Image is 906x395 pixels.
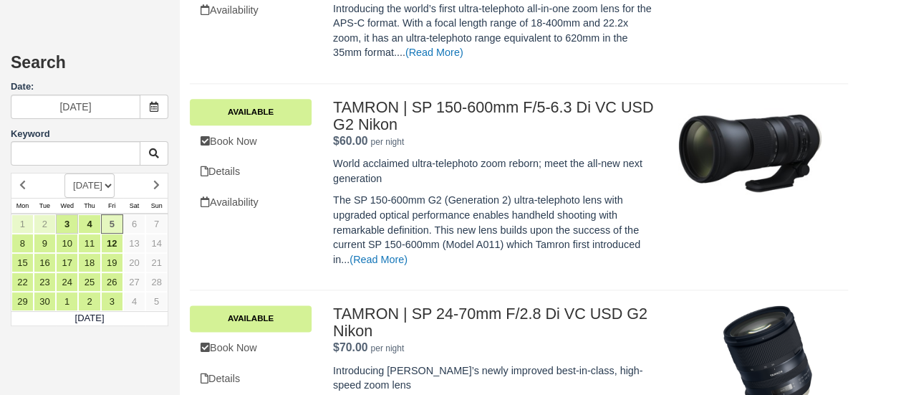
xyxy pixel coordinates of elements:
a: (Read More) [350,254,408,265]
strong: Price: $60 [333,135,367,147]
span: $60.00 [333,135,367,147]
a: 10 [56,234,78,253]
strong: Price: $70 [333,341,367,353]
a: 18 [78,253,100,272]
a: 5 [101,214,123,234]
th: Mon [11,198,34,214]
a: 3 [101,292,123,311]
a: Book Now [190,333,312,363]
a: 11 [78,234,100,253]
p: World acclaimed ultra-telephoto zoom reborn; meet the all-new next generation [333,156,658,186]
a: 17 [56,253,78,272]
h2: Search [11,54,168,80]
a: 1 [11,214,34,234]
p: The SP 150-600mm G2 (Generation 2) ultra-telephoto lens with upgraded optical performance enables... [333,193,658,267]
a: 21 [145,253,168,272]
a: 1 [56,292,78,311]
em: per night [370,137,404,147]
a: 19 [101,253,123,272]
a: 9 [34,234,56,253]
a: 28 [145,272,168,292]
a: 16 [34,253,56,272]
a: Available [190,99,312,125]
a: 29 [11,292,34,311]
th: Thu [78,198,100,214]
a: Availability [190,188,312,217]
td: [DATE] [11,311,168,325]
th: Sun [145,198,168,214]
a: 15 [11,253,34,272]
label: Keyword [11,128,50,139]
a: Available [190,305,312,331]
th: Wed [56,198,78,214]
a: 3 [56,214,78,234]
em: per night [370,343,404,353]
th: Tue [34,198,56,214]
label: Date: [11,80,168,94]
th: Sat [123,198,145,214]
th: Fri [101,198,123,214]
a: 12 [101,234,123,253]
h2: TAMRON | SP 24-70mm F/2.8 Di VC USD G2 Nikon [333,305,658,340]
a: Details [190,364,312,394]
h2: TAMRON | SP 150-600mm F/5-6.3 Di VC USD G2 Nikon [333,99,658,133]
a: 2 [34,214,56,234]
a: 23 [34,272,56,292]
a: 26 [101,272,123,292]
a: (Read More) [405,47,463,58]
a: 8 [11,234,34,253]
a: Book Now [190,127,312,156]
img: M32-1 [678,99,821,206]
a: 4 [78,214,100,234]
a: 6 [123,214,145,234]
a: 24 [56,272,78,292]
a: 13 [123,234,145,253]
a: 25 [78,272,100,292]
span: $70.00 [333,341,367,353]
a: 27 [123,272,145,292]
a: 20 [123,253,145,272]
a: 22 [11,272,34,292]
a: 5 [145,292,168,311]
a: 7 [145,214,168,234]
a: 2 [78,292,100,311]
a: 30 [34,292,56,311]
a: Details [190,157,312,186]
p: Introducing [PERSON_NAME]’s newly improved best-in-class, high-speed zoom lens [333,363,658,393]
a: 14 [145,234,168,253]
button: Keyword Search [140,141,168,166]
a: 4 [123,292,145,311]
p: Introducing the world’s first ultra-telephoto all-in-one zoom lens for the APS-C format. With a f... [333,1,658,60]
